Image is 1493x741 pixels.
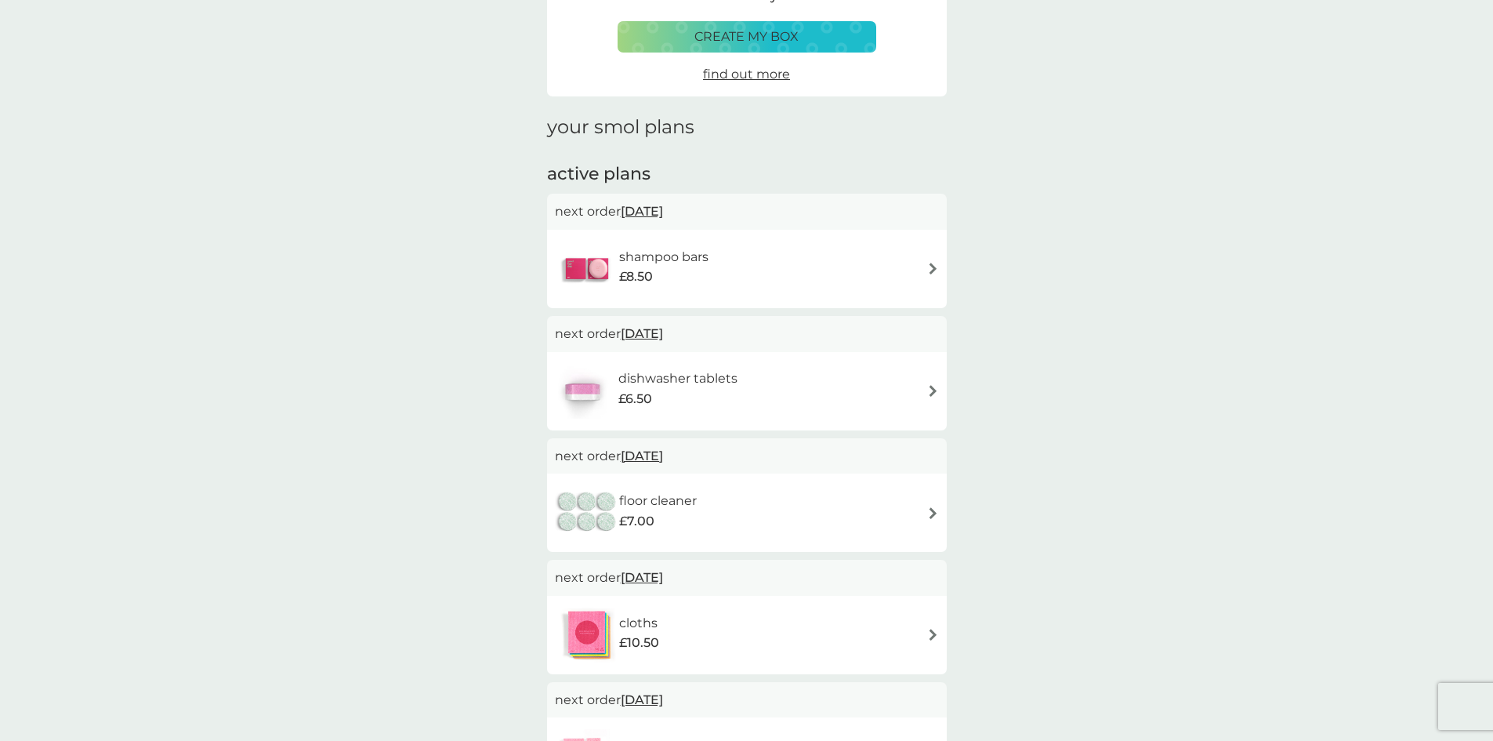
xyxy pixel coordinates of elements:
img: arrow right [927,263,939,274]
span: [DATE] [621,318,663,349]
span: £7.00 [619,511,654,532]
p: next order [555,446,939,467]
h6: cloths [619,613,659,634]
a: find out more [703,64,790,85]
p: create my box [694,27,799,47]
h1: your smol plans [547,116,947,139]
img: arrow right [927,385,939,397]
span: [DATE] [621,196,663,227]
img: dishwasher tablets [555,364,610,419]
h2: active plans [547,162,947,187]
img: arrow right [927,629,939,641]
img: floor cleaner [555,485,619,540]
span: £6.50 [618,389,652,409]
span: find out more [703,67,790,82]
img: arrow right [927,507,939,519]
img: shampoo bars [555,242,619,296]
span: [DATE] [621,562,663,593]
span: [DATE] [621,685,663,715]
img: cloths [555,608,619,663]
h6: dishwasher tablets [618,369,737,389]
p: next order [555,324,939,344]
span: £10.50 [619,633,659,653]
p: next order [555,202,939,222]
span: [DATE] [621,441,663,471]
p: next order [555,690,939,710]
h6: floor cleaner [619,491,697,511]
p: next order [555,568,939,588]
button: create my box [618,21,876,53]
h6: shampoo bars [619,247,708,267]
span: £8.50 [619,267,653,287]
